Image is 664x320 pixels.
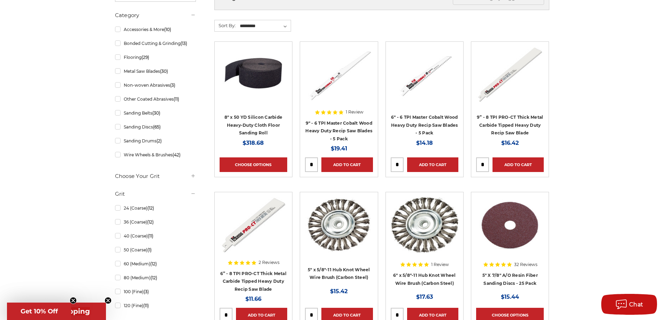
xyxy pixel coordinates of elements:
[476,47,544,136] a: Morse PRO-CT 9 inch 8 TPI thick metal reciprocating saw blade, carbide-tipped for heavy-duty cutt...
[476,47,544,102] img: Morse PRO-CT 9 inch 8 TPI thick metal reciprocating saw blade, carbide-tipped for heavy-duty cutt...
[330,288,348,295] span: $15.42
[115,299,196,312] a: 120 (Fine)
[151,275,157,280] span: (12)
[115,230,196,242] a: 40 (Coarse)
[160,69,168,74] span: (30)
[391,197,458,253] img: 6" x 5/8"-11 Hub Knot Wheel Wire Brush (Carbon Steel)
[115,286,196,298] a: 100 (Fine)
[476,197,544,253] img: 5 inch aluminum oxide resin fiber disc
[147,219,154,225] span: (12)
[157,138,162,143] span: (2)
[144,289,149,294] span: (3)
[391,47,458,136] a: Heavy duty 6" reciprocating blade for wood
[115,244,196,256] a: 50 (Coarse)
[220,47,287,102] img: Silicon Carbide 8" x 50 YD Heavy-Duty Cloth Floor Sanding Roll
[245,296,261,302] span: $11.66
[115,51,196,63] a: Flooring
[143,303,149,308] span: (11)
[21,307,58,315] span: Get 10% Off
[115,79,196,91] a: Non-woven Abrasives
[476,197,544,286] a: 5 inch aluminum oxide resin fiber disc
[220,47,287,136] a: Silicon Carbide 8" x 50 YD Heavy-Duty Cloth Floor Sanding Roll
[115,121,196,133] a: Sanding Discs
[115,135,196,147] a: Sanding Drums
[115,202,196,214] a: 24 (Coarse)
[391,197,458,286] a: 6" x 5/8"-11 Hub Knot Wheel Wire Brush (Carbon Steel)
[115,65,196,77] a: Metal Saw Blades
[629,301,643,308] span: Chat
[115,190,196,198] h5: Grit
[173,152,181,157] span: (42)
[493,157,544,172] a: Add to Cart
[220,271,287,292] a: 6” - 8 TPI PRO-CT Thick Metal Carbide Tipped Heavy Duty Recip Saw Blade
[243,140,264,146] span: $318.68
[501,294,519,300] span: $15.44
[501,140,519,146] span: $16.42
[170,83,175,88] span: (3)
[152,110,160,116] span: (30)
[174,96,179,102] span: (11)
[7,303,71,320] div: Get 10% OffClose teaser
[115,272,196,284] a: 80 (Medium)
[416,140,433,146] span: $14.18
[147,205,154,211] span: (12)
[164,27,171,32] span: (10)
[153,124,161,130] span: (65)
[115,107,196,119] a: Sanding Belts
[305,197,373,286] a: 5" x 5/8"-11 Hub Knot Wheel Wire Brush (Carbon Steel)
[147,247,152,252] span: (1)
[181,41,187,46] span: (13)
[105,297,112,304] button: Close teaser
[305,47,373,102] img: 9" sawsall blade for wood
[215,20,236,31] label: Sort By:
[220,157,287,172] a: Choose Options
[115,258,196,270] a: 60 (Medium)
[7,303,106,320] div: Get Free ShippingClose teaser
[115,149,196,161] a: Wire Wheels & Brushes
[391,47,458,102] img: Heavy duty 6" reciprocating blade for wood
[305,47,373,136] a: 9" sawsall blade for wood
[220,197,287,253] img: MK Morse Pro Line-CT 6 inch 8 TPI thick metal reciprocating saw blade, carbide-tipped for heavy-d...
[150,261,157,266] span: (12)
[416,294,433,300] span: $17.63
[305,197,373,253] img: 5" x 5/8"-11 Hub Knot Wheel Wire Brush (Carbon Steel)
[220,197,287,286] a: MK Morse Pro Line-CT 6 inch 8 TPI thick metal reciprocating saw blade, carbide-tipped for heavy-d...
[115,216,196,228] a: 36 (Coarse)
[148,233,153,239] span: (11)
[115,172,196,180] h5: Choose Your Grit
[142,55,149,60] span: (29)
[601,294,657,315] button: Chat
[331,145,347,152] span: $19.41
[70,297,77,304] button: Close teaser
[115,23,196,36] a: Accessories & More
[321,157,373,172] a: Add to Cart
[239,21,291,31] select: Sort By:
[115,93,196,105] a: Other Coated Abrasives
[305,120,372,141] a: 9" - 6 TPI Master Cobalt Wood Heavy Duty Recip Saw Blades - 5 Pack
[115,11,196,19] h5: Category
[115,37,196,49] a: Bonded Cutting & Grinding
[407,157,458,172] a: Add to Cart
